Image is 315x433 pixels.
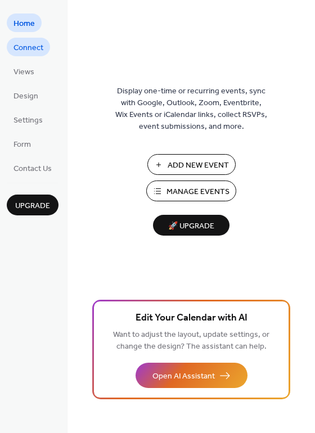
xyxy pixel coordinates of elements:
span: Form [13,139,31,151]
button: 🚀 Upgrade [153,215,229,236]
span: Manage Events [166,186,229,198]
span: Add New Event [168,160,229,172]
a: Design [7,86,45,105]
a: Form [7,134,38,153]
span: Display one-time or recurring events, sync with Google, Outlook, Zoom, Eventbrite, Wix Events or ... [115,85,267,133]
a: Home [7,13,42,32]
a: Contact Us [7,159,58,177]
a: Connect [7,38,50,56]
span: Home [13,18,35,30]
span: Want to adjust the layout, update settings, or change the design? The assistant can help. [113,327,269,354]
span: Contact Us [13,163,52,175]
span: Design [13,91,38,102]
button: Upgrade [7,195,58,215]
button: Add New Event [147,154,236,175]
span: Views [13,66,34,78]
a: Views [7,62,41,80]
span: Settings [13,115,43,127]
span: Connect [13,42,43,54]
button: Open AI Assistant [136,363,247,388]
span: Open AI Assistant [152,371,215,382]
button: Manage Events [146,181,236,201]
span: 🚀 Upgrade [160,219,223,234]
a: Settings [7,110,49,129]
span: Edit Your Calendar with AI [136,310,247,326]
span: Upgrade [15,200,50,212]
